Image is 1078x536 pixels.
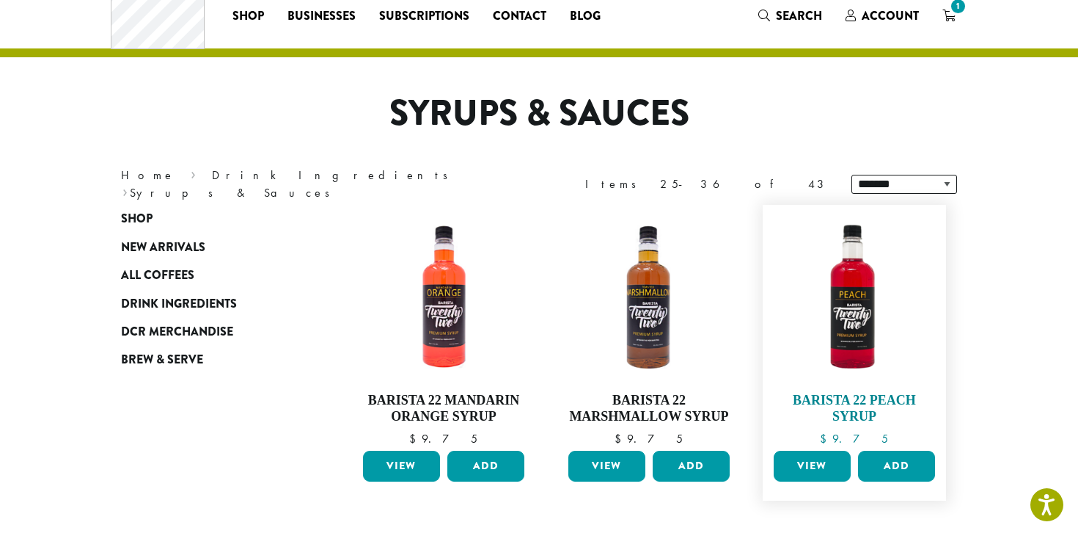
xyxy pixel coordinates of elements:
a: Shop [121,205,297,233]
h4: Barista 22 Marshmallow Syrup [565,393,733,424]
span: Brew & Serve [121,351,203,369]
h4: Barista 22 Peach Syrup [770,393,939,424]
a: Drink Ingredients [212,167,458,183]
a: New Arrivals [121,233,297,261]
img: TOASTED-MARSHMALLOW-300x300.png [565,212,733,381]
a: Barista 22 Peach Syrup $9.75 [770,212,939,445]
span: Account [862,7,919,24]
a: Barista 22 Marshmallow Syrup $9.75 [565,212,733,445]
a: All Coffees [121,261,297,289]
button: Add [447,451,524,482]
a: DCR Merchandise [121,318,297,346]
a: View [774,451,851,482]
img: MANDARIN-ORANGE-300x300.png [359,212,528,381]
a: Home [121,167,175,183]
button: Add [653,451,730,482]
a: Drink Ingredients [121,289,297,317]
a: Shop [221,4,276,28]
bdi: 9.75 [615,431,683,446]
h4: Barista 22 Mandarin Orange Syrup [359,393,528,424]
span: Drink Ingredients [121,295,237,314]
span: Search [776,7,822,24]
nav: Breadcrumb [121,167,517,202]
span: Shop [121,210,153,228]
a: View [363,451,440,482]
a: Brew & Serve [121,346,297,374]
button: Add [858,451,935,482]
span: $ [820,431,832,446]
span: › [122,179,128,202]
a: Search [747,4,834,28]
h1: Syrups & Sauces [110,93,968,135]
div: Items 25-36 of 43 [585,175,829,193]
span: Shop [232,7,264,26]
span: Contact [493,7,546,26]
a: View [568,451,645,482]
span: DCR Merchandise [121,323,233,341]
img: PEACH-300x300.png [770,212,939,381]
span: Subscriptions [379,7,469,26]
span: › [191,162,196,184]
span: $ [409,431,422,446]
span: Businesses [287,7,356,26]
span: Blog [570,7,601,26]
span: All Coffees [121,267,194,285]
a: Barista 22 Mandarin Orange Syrup $9.75 [359,212,528,445]
bdi: 9.75 [820,431,888,446]
span: $ [615,431,627,446]
span: New Arrivals [121,239,205,257]
bdi: 9.75 [409,431,477,446]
